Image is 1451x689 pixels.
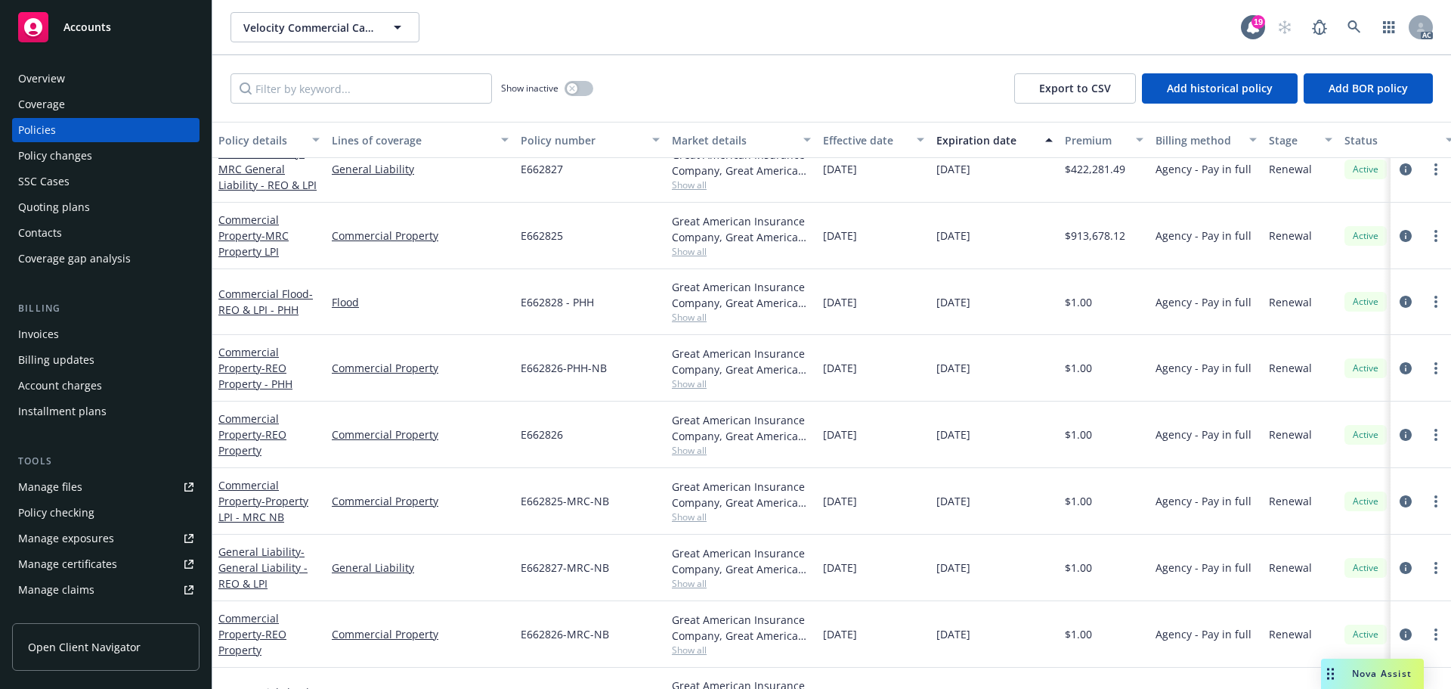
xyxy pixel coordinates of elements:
[18,604,89,628] div: Manage BORs
[12,322,200,346] a: Invoices
[18,247,131,271] div: Coverage gap analysis
[1014,73,1136,104] button: Export to CSV
[936,626,970,642] span: [DATE]
[218,132,303,148] div: Policy details
[12,475,200,499] a: Manage files
[1065,132,1127,148] div: Premium
[1039,81,1111,95] span: Export to CSV
[501,82,558,95] span: Show inactive
[1156,493,1251,509] span: Agency - Pay in full
[1350,163,1381,176] span: Active
[212,122,326,158] button: Policy details
[1065,294,1092,310] span: $1.00
[332,493,509,509] a: Commercial Property
[332,132,492,148] div: Lines of coverage
[672,444,811,457] span: Show all
[18,169,70,194] div: SSC Cases
[1269,228,1312,244] span: Renewal
[12,501,200,525] a: Policy checking
[218,146,317,192] a: General Liability
[12,348,200,372] a: Billing updates
[672,644,811,656] span: Show all
[672,147,811,178] div: Great American Insurance Company, Great American Insurance Group, [PERSON_NAME] Company (OSC)
[672,311,811,324] span: Show all
[521,427,563,442] span: E662826
[12,144,200,168] a: Policy changes
[332,294,509,310] a: Flood
[823,132,908,148] div: Effective date
[1339,12,1369,42] a: Search
[1350,628,1381,641] span: Active
[672,132,794,148] div: Market details
[1269,132,1316,148] div: Stage
[218,478,308,524] a: Commercial Property
[672,412,811,444] div: Great American Insurance Company, Great American Insurance Group, [PERSON_NAME] Company (OSC)
[521,228,563,244] span: E662825
[18,195,90,219] div: Quoting plans
[18,92,65,116] div: Coverage
[1269,560,1312,576] span: Renewal
[1350,495,1381,508] span: Active
[1059,122,1149,158] button: Premium
[672,245,811,258] span: Show all
[1350,229,1381,243] span: Active
[63,21,111,33] span: Accounts
[1065,161,1125,177] span: $422,281.49
[28,639,141,655] span: Open Client Navigator
[936,560,970,576] span: [DATE]
[12,552,200,576] a: Manage certificates
[18,144,92,168] div: Policy changes
[521,626,609,642] span: E662826-MRC-NB
[1427,227,1445,245] a: more
[1269,493,1312,509] span: Renewal
[672,178,811,191] span: Show all
[1251,15,1265,29] div: 19
[1263,122,1338,158] button: Stage
[823,161,857,177] span: [DATE]
[823,294,857,310] span: [DATE]
[230,73,492,104] input: Filter by keyword...
[1304,73,1433,104] button: Add BOR policy
[243,20,374,36] span: Velocity Commercial Capital
[18,501,94,525] div: Policy checking
[18,221,62,245] div: Contacts
[1352,667,1412,680] span: Nova Assist
[332,427,509,442] a: Commercial Property
[18,67,65,91] div: Overview
[1397,293,1415,311] a: circleInformation
[18,578,94,602] div: Manage claims
[218,545,308,591] a: General Liability
[1065,560,1092,576] span: $1.00
[672,545,811,577] div: Great American Insurance Company, Great American Insurance Group, [PERSON_NAME] Company (OSC)
[1065,360,1092,376] span: $1.00
[1156,360,1251,376] span: Agency - Pay in full
[218,411,286,458] a: Commercial Property
[936,228,970,244] span: [DATE]
[1269,360,1312,376] span: Renewal
[1156,560,1251,576] span: Agency - Pay in full
[1350,362,1381,375] span: Active
[332,161,509,177] a: General Liability
[12,399,200,424] a: Installment plans
[1156,626,1251,642] span: Agency - Pay in full
[230,12,419,42] button: Velocity Commercial Capital
[218,287,313,317] a: Commercial Flood
[672,213,811,245] div: Great American Insurance Company, Great American Insurance Group, Steamboat IS, Inc. (formally Br...
[936,427,970,442] span: [DATE]
[1156,161,1251,177] span: Agency - Pay in full
[672,511,811,523] span: Show all
[521,493,609,509] span: E662825-MRC-NB
[817,122,930,158] button: Effective date
[672,577,811,590] span: Show all
[521,132,643,148] div: Policy number
[1350,428,1381,442] span: Active
[326,122,515,158] button: Lines of coverage
[1350,295,1381,309] span: Active
[1427,293,1445,311] a: more
[12,604,200,628] a: Manage BORs
[515,122,666,158] button: Policy number
[1427,160,1445,178] a: more
[1269,626,1312,642] span: Renewal
[521,560,609,576] span: E662827-MRC-NB
[823,560,857,576] span: [DATE]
